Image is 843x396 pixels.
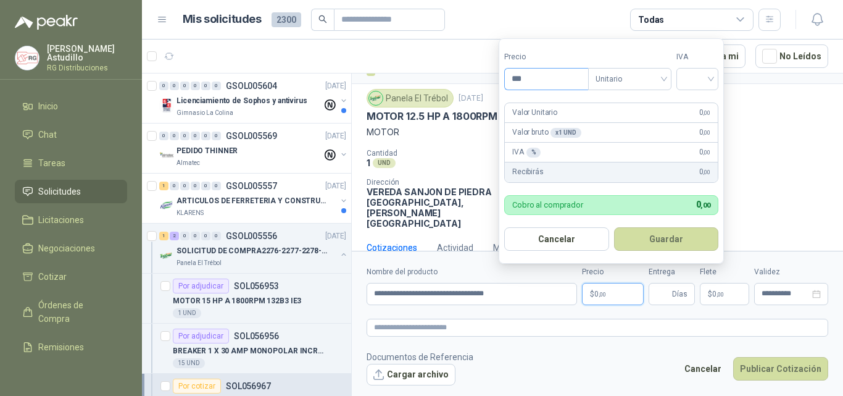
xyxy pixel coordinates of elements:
span: ,00 [703,129,710,136]
a: Tareas [15,151,127,175]
span: Negociaciones [38,242,95,255]
a: Por adjudicarSOL056953MOTOR 15 HP A 1800RPM 132B3 IE31 UND [142,274,351,324]
a: Licitaciones [15,208,127,232]
img: Logo peakr [15,15,78,30]
div: 0 [212,232,221,240]
div: UND [373,158,396,168]
img: Company Logo [159,198,174,213]
div: 0 [180,232,189,240]
span: Órdenes de Compra [38,298,115,326]
p: Valor bruto [512,127,581,138]
div: 15 UND [173,358,205,368]
div: % [526,148,541,158]
div: 0 [212,182,221,190]
p: Dirección [367,178,502,187]
span: ,00 [599,291,606,298]
img: Company Logo [369,91,383,105]
h1: Mis solicitudes [183,11,262,28]
button: Cancelar [678,357,728,381]
p: SOL056953 [234,282,279,290]
div: Por adjudicar [173,279,229,293]
div: 0 [201,232,210,240]
div: 0 [191,82,200,90]
div: 2 [170,232,179,240]
p: GSOL005557 [226,182,277,190]
button: Cancelar [504,227,609,251]
a: Solicitudes [15,180,127,203]
span: 2300 [272,12,301,27]
a: Órdenes de Compra [15,293,127,331]
span: Cotizar [38,270,67,284]
span: ,00 [716,291,724,298]
img: Company Logo [15,46,39,70]
img: Company Logo [159,148,174,163]
p: KLARENS [176,208,204,218]
p: [PERSON_NAME] Astudillo [47,44,127,62]
p: MOTOR 12.5 HP A 1800RPM 132B5 IE3 [367,110,545,123]
span: Tareas [38,156,65,170]
label: Flete [700,266,749,278]
p: [DATE] [325,80,346,92]
div: 0 [191,182,200,190]
img: Company Logo [159,98,174,113]
label: Entrega [649,266,695,278]
p: Cobro al comprador [512,201,583,209]
div: Por cotizar [173,379,221,394]
p: ARTICULOS DE FERRETERIA Y CONSTRUCCION EN GENERAL [176,195,330,207]
span: 0 [699,166,710,178]
p: Documentos de Referencia [367,350,473,364]
div: 0 [191,232,200,240]
p: SOL056956 [234,332,279,340]
p: $ 0,00 [700,283,749,305]
div: 0 [159,82,168,90]
p: Almatec [176,158,200,168]
div: Panela El Trébol [367,89,454,107]
button: Publicar Cotización [733,357,828,381]
p: Cantidad [367,149,528,158]
p: Gimnasio La Colina [176,108,233,118]
p: GSOL005556 [226,232,277,240]
a: Cotizar [15,265,127,289]
span: Chat [38,128,57,141]
div: 0 [170,182,179,190]
div: 0 [180,132,189,140]
div: 0 [180,182,189,190]
a: Configuración [15,364,127,387]
div: 0 [170,82,179,90]
div: 0 [170,132,179,140]
div: Mensajes [493,241,531,255]
div: Cotizaciones [367,241,417,255]
div: 0 [159,132,168,140]
a: 0 0 0 0 0 0 GSOL005604[DATE] Company LogoLicenciamiento de Sophos y antivirusGimnasio La Colina [159,78,349,118]
div: 0 [212,132,221,140]
span: ,00 [703,109,710,116]
div: x 1 UND [550,128,581,138]
span: Unitario [596,70,664,88]
div: 1 UND [173,308,201,318]
p: SOLICITUD DE COMPRA2276-2277-2278-2284-2285- [176,245,330,257]
p: BREAKER 1 X 30 AMP MONOPOLAR INCRUSTRAR [173,345,326,357]
p: 1 [367,158,370,168]
a: 0 0 0 0 0 0 GSOL005569[DATE] Company LogoPEDIDO THINNERAlmatec [159,128,349,168]
span: Inicio [38,99,58,113]
span: ,00 [703,169,710,175]
span: Licitaciones [38,213,84,227]
label: IVA [676,51,718,63]
p: RG Distribuciones [47,64,127,72]
div: 0 [201,132,210,140]
a: 1 2 0 0 0 0 GSOL005556[DATE] Company LogoSOLICITUD DE COMPRA2276-2277-2278-2284-2285-Panela El Tr... [159,229,349,268]
div: 1 [159,232,168,240]
button: Cargar archivo [367,364,455,386]
span: ,00 [703,149,710,156]
div: 0 [180,82,189,90]
label: Validez [754,266,828,278]
span: 0 [699,146,710,158]
span: Solicitudes [38,185,81,198]
a: Inicio [15,95,127,118]
span: Remisiones [38,340,84,354]
button: Guardar [614,227,719,251]
p: SOL056967 [226,382,271,390]
div: Por adjudicar [173,329,229,343]
label: Precio [504,51,588,63]
p: [DATE] [325,180,346,192]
